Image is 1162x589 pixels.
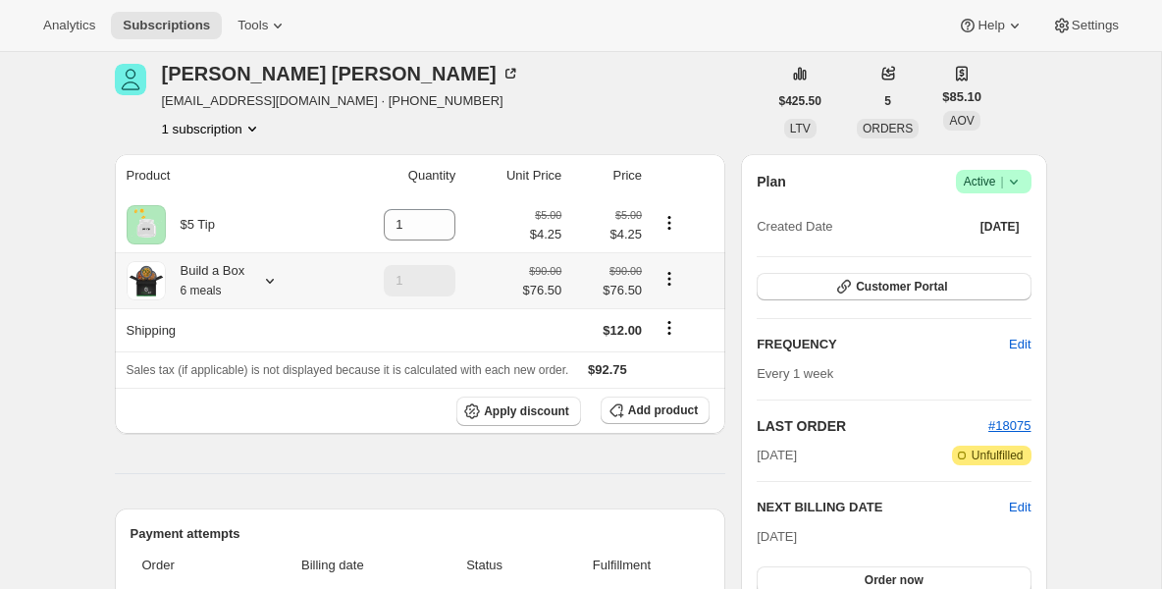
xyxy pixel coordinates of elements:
[456,397,581,426] button: Apply discount
[601,397,710,424] button: Add product
[162,119,262,138] button: Product actions
[588,362,627,377] span: $92.75
[615,209,642,221] small: $5.00
[330,154,461,197] th: Quantity
[988,416,1030,436] button: #18075
[535,209,561,221] small: $5.00
[964,172,1024,191] span: Active
[111,12,222,39] button: Subscriptions
[972,448,1024,463] span: Unfulfilled
[461,154,567,197] th: Unit Price
[757,529,797,544] span: [DATE]
[123,18,210,33] span: Subscriptions
[238,18,268,33] span: Tools
[484,403,569,419] span: Apply discount
[181,284,222,297] small: 6 meals
[863,122,913,135] span: ORDERS
[790,122,811,135] span: LTV
[654,268,685,290] button: Product actions
[127,363,569,377] span: Sales tax (if applicable) is not displayed because it is calculated with each new order.
[241,556,423,575] span: Billing date
[162,91,520,111] span: [EMAIL_ADDRESS][DOMAIN_NAME] · [PHONE_NUMBER]
[767,87,833,115] button: $425.50
[654,317,685,339] button: Shipping actions
[115,64,146,95] span: Margrete Beneby
[865,572,924,588] span: Order now
[115,308,330,351] th: Shipping
[628,402,698,418] span: Add product
[162,64,520,83] div: [PERSON_NAME] [PERSON_NAME]
[166,261,245,300] div: Build a Box
[757,172,786,191] h2: Plan
[977,18,1004,33] span: Help
[1009,498,1030,517] button: Edit
[43,18,95,33] span: Analytics
[988,418,1030,433] a: #18075
[31,12,107,39] button: Analytics
[1072,18,1119,33] span: Settings
[529,265,561,277] small: $90.00
[127,205,166,244] img: product img
[226,12,299,39] button: Tools
[127,261,166,300] img: product img
[980,219,1020,235] span: [DATE]
[949,114,974,128] span: AOV
[1000,174,1003,189] span: |
[567,154,648,197] th: Price
[546,556,698,575] span: Fulfillment
[435,556,533,575] span: Status
[757,446,797,465] span: [DATE]
[523,281,562,300] span: $76.50
[115,154,330,197] th: Product
[573,281,642,300] span: $76.50
[757,273,1030,300] button: Customer Portal
[884,93,891,109] span: 5
[942,87,981,107] span: $85.10
[131,524,711,544] h2: Payment attempts
[654,212,685,234] button: Product actions
[603,323,642,338] span: $12.00
[573,225,642,244] span: $4.25
[131,544,237,587] th: Order
[1040,12,1131,39] button: Settings
[757,416,988,436] h2: LAST ORDER
[166,215,215,235] div: $5 Tip
[856,279,947,294] span: Customer Portal
[757,217,832,237] span: Created Date
[757,366,833,381] span: Every 1 week
[757,498,1009,517] h2: NEXT BILLING DATE
[530,225,562,244] span: $4.25
[872,87,903,115] button: 5
[997,329,1042,360] button: Edit
[609,265,642,277] small: $90.00
[757,335,1009,354] h2: FREQUENCY
[779,93,821,109] span: $425.50
[1009,335,1030,354] span: Edit
[946,12,1035,39] button: Help
[969,213,1031,241] button: [DATE]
